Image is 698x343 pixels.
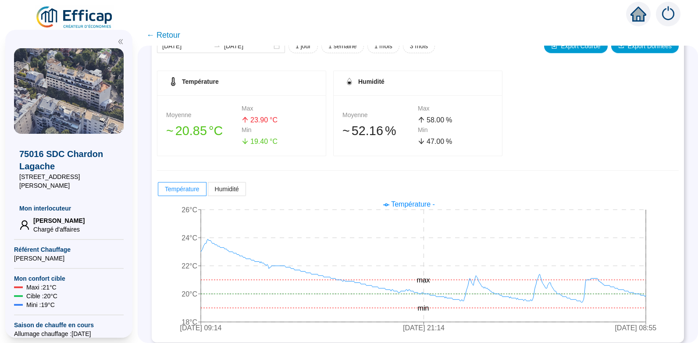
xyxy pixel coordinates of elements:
[224,42,272,51] input: Date de fin
[358,78,385,85] span: Humidité
[182,290,197,298] tspan: 20°C
[162,42,210,51] input: Date de début
[427,116,434,124] span: 58
[403,325,445,332] tspan: [DATE] 21:14
[342,121,350,140] span: 󠁾~
[19,220,30,230] span: user
[611,39,679,53] button: Export Données
[321,39,364,53] button: 1 semaine
[182,234,197,242] tspan: 24°C
[342,111,418,120] div: Moyenne
[551,43,557,49] span: file-image
[403,39,435,53] button: 3 mois
[14,254,124,263] span: [PERSON_NAME]
[446,115,452,125] span: %
[418,125,493,135] div: Min
[118,39,124,45] span: double-left
[35,5,114,30] img: efficap energie logo
[352,124,366,138] span: 52
[242,138,249,145] span: arrow-down
[630,6,646,22] span: home
[19,204,118,213] span: Mon interlocuteur
[615,325,656,332] tspan: [DATE] 08:55
[427,138,434,145] span: 47
[214,43,221,50] span: swap-right
[367,39,399,53] button: 1 mois
[410,42,428,51] span: 3 mois
[374,42,392,51] span: 1 mois
[26,300,55,309] span: Mini : 19 °C
[250,138,258,145] span: 19
[250,116,258,124] span: 23
[26,283,57,292] span: Maxi : 21 °C
[33,216,85,225] span: [PERSON_NAME]
[33,225,85,234] span: Chargé d'affaires
[328,42,357,51] span: 1 semaine
[166,111,242,120] div: Moyenne
[385,121,396,140] span: %
[182,262,197,270] tspan: 22°C
[242,104,317,113] div: Max
[418,104,493,113] div: Max
[418,138,425,145] span: arrow-down
[175,124,189,138] span: 20
[165,186,199,193] span: Température
[618,43,624,49] span: download
[182,78,219,85] span: Température
[214,43,221,50] span: to
[26,292,57,300] span: Cible : 20 °C
[180,325,222,332] tspan: [DATE] 09:14
[628,42,672,51] span: Export Données
[270,136,278,147] span: °C
[258,116,268,124] span: .90
[14,329,124,338] span: Allumage chauffage : [DATE]
[288,39,318,53] button: 1 jour
[544,39,607,53] button: Export Courbe
[14,245,124,254] span: Référent Chauffage
[242,116,249,123] span: arrow-up
[14,321,124,329] span: Saison de chauffe en cours
[189,124,207,138] span: .85
[296,42,311,51] span: 1 jour
[209,121,223,140] span: °C
[417,276,430,284] tspan: max
[258,138,268,145] span: .40
[19,148,118,172] span: 75016 SDC Chardon Lagache
[366,124,383,138] span: .16
[215,186,239,193] span: Humidité
[166,121,174,140] span: 󠁾~
[270,115,278,125] span: °C
[434,138,444,145] span: .00
[182,206,197,214] tspan: 26°C
[656,2,680,26] img: alerts
[19,172,118,190] span: [STREET_ADDRESS][PERSON_NAME]
[418,304,429,312] tspan: min
[561,42,600,51] span: Export Courbe
[434,116,444,124] span: .00
[14,274,124,283] span: Mon confort cible
[182,318,197,326] tspan: 18°C
[418,116,425,123] span: arrow-up
[391,200,435,208] span: Température -
[242,125,317,135] div: Min
[446,136,452,147] span: %
[146,29,180,41] span: ← Retour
